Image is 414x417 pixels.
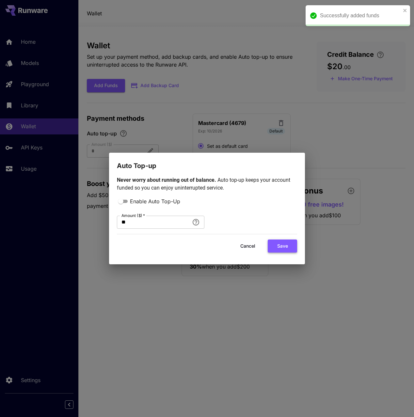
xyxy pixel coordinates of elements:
span: Enable Auto Top-Up [130,197,180,205]
button: Save [268,239,297,253]
p: Auto top-up keeps your account funded so you can enjoy uninterrupted service. [117,176,297,192]
div: Successfully added funds [320,12,401,20]
button: close [403,8,407,13]
span: Never worry about running out of balance. [117,177,217,183]
label: Amount ($) [121,213,145,218]
button: Cancel [233,239,263,253]
h2: Auto Top-up [109,153,305,171]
